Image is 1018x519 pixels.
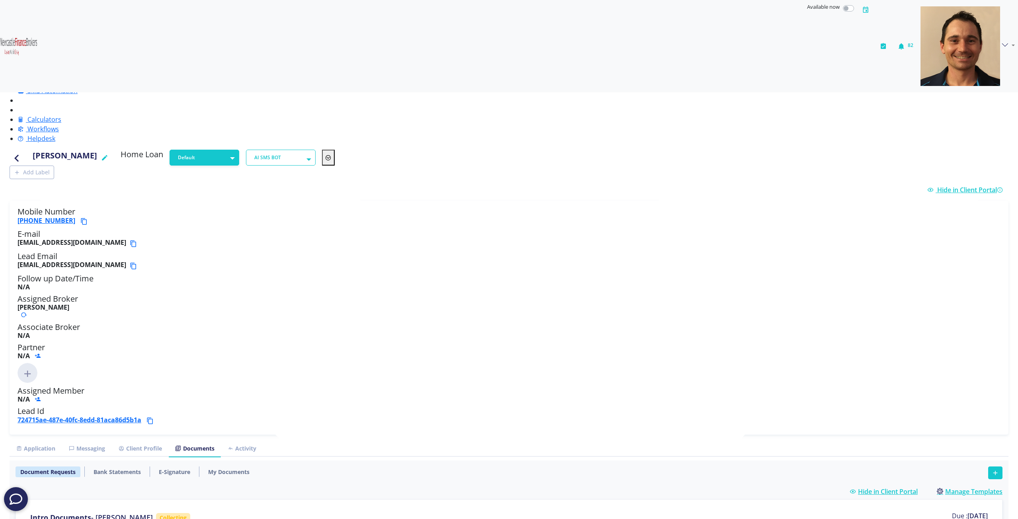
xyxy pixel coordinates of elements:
h5: Partner [18,343,1000,360]
a: Manage Templates [937,487,1002,496]
span: Hide in Client Portal [937,185,1005,194]
button: Add Label [10,166,54,179]
h5: Associate Broker [18,322,1000,339]
a: Documents [169,441,221,457]
button: Copy phone [80,217,91,226]
b: [PERSON_NAME] [18,303,69,312]
a: My Documents [203,466,254,477]
img: d9df0ad3-c6af-46dd-a355-72ef7f6afda3-637400917012654623.png [920,6,1000,86]
h5: Lead Email [18,252,1000,271]
span: Available now [807,3,840,10]
b: [EMAIL_ADDRESS][DOMAIN_NAME] [18,261,126,271]
h5: Lead Id [18,406,1000,425]
h5: Home Loan [121,150,163,162]
a: Activity [221,441,263,457]
b: [EMAIL_ADDRESS][DOMAIN_NAME] [18,239,126,248]
b: N/A [18,331,30,340]
button: Copy email [129,239,140,248]
button: Default [170,150,239,166]
b: N/A [18,395,30,404]
a: Messaging [62,441,112,457]
h5: E-mail [18,229,1000,248]
a: Document Requests [16,466,80,477]
a: Hide in Client Portal [850,487,918,496]
a: Helpdesk [18,134,55,143]
a: [PHONE_NUMBER] [18,216,75,225]
a: Bank Statements [89,466,146,477]
b: N/A [18,351,30,360]
span: Helpdesk [27,134,55,143]
a: Workflows [18,125,59,133]
button: Copy email [129,261,140,271]
h4: [PERSON_NAME] [33,150,97,166]
a: Calculators [18,115,61,124]
span: Workflows [27,125,59,133]
a: 724715ae-487e-40fc-8edd-81aca86d5b1a [18,416,141,424]
span: Calculators [27,115,61,124]
h5: Assigned Member [18,386,1000,403]
span: Follow up Date/Time [18,273,94,284]
button: 82 [894,3,917,89]
h5: Assigned Broker [18,294,1000,319]
a: Client Profile [112,441,169,457]
button: Copy lead id [146,416,157,425]
a: E-Signature [154,466,195,477]
img: Click to add new member [18,363,37,383]
b: N/A [18,283,30,291]
a: SMS Automation [18,86,78,95]
h5: Mobile Number [18,207,1000,226]
a: Application [10,441,62,457]
span: 82 [908,42,913,49]
button: AI SMS BOT [246,150,316,166]
a: Hide in Client Portal [927,185,1005,194]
